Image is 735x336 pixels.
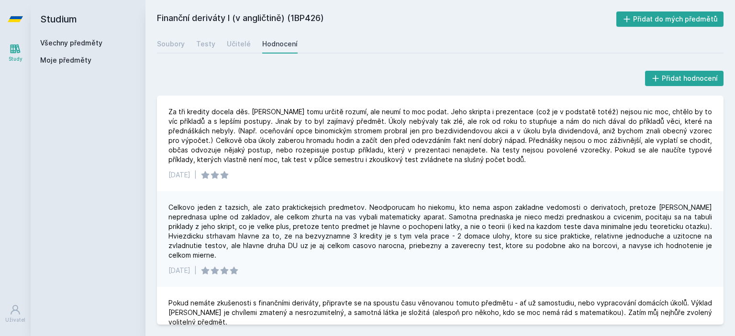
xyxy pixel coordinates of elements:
[157,11,616,27] h2: Finanční deriváty I (v angličtině) (1BP426)
[157,34,185,54] a: Soubory
[196,39,215,49] div: Testy
[9,55,22,63] div: Study
[168,107,712,164] div: Za tři kredity docela děs. [PERSON_NAME] tomu určitě rozumí, ale neumí to moc podat. Jeho skripta...
[616,11,724,27] button: Přidat do mých předmětů
[40,55,91,65] span: Moje předměty
[168,298,712,327] div: Pokud nemáte zkušenosti s finančními deriváty, připravte se na spoustu času věnovanou tomuto před...
[2,299,29,328] a: Uživatel
[227,39,251,49] div: Učitelé
[194,170,197,180] div: |
[168,266,190,275] div: [DATE]
[5,316,25,324] div: Uživatel
[2,38,29,67] a: Study
[194,266,197,275] div: |
[262,34,298,54] a: Hodnocení
[40,39,102,47] a: Všechny předměty
[262,39,298,49] div: Hodnocení
[227,34,251,54] a: Učitelé
[645,71,724,86] button: Přidat hodnocení
[168,203,712,260] div: Celkovo jeden z tazsich, ale zato praktickejsich predmetov. Neodporucam ho niekomu, kto nema aspo...
[157,39,185,49] div: Soubory
[168,170,190,180] div: [DATE]
[196,34,215,54] a: Testy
